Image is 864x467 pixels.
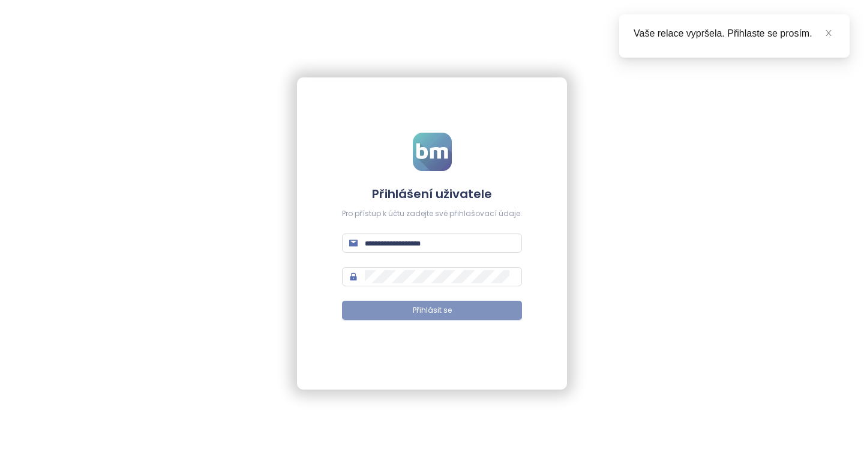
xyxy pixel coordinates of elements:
button: Přihlásit se [342,301,522,320]
img: logo [413,133,452,171]
span: mail [349,239,358,247]
span: lock [349,273,358,281]
div: Pro přístup k účtu zadejte své přihlašovací údaje. [342,208,522,220]
span: close [824,29,833,37]
div: Vaše relace vypršela. Přihlaste se prosím. [634,26,835,41]
h4: Přihlášení uživatele [342,185,522,202]
span: Přihlásit se [413,305,452,316]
